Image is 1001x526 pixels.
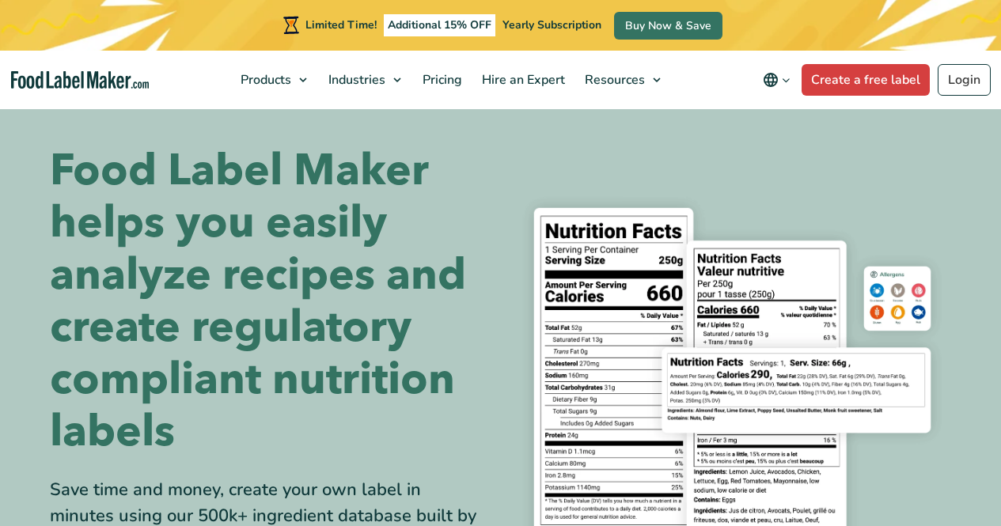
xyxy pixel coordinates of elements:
[319,51,409,109] a: Industries
[472,51,571,109] a: Hire an Expert
[11,71,150,89] a: Food Label Maker homepage
[802,64,930,96] a: Create a free label
[50,145,489,458] h1: Food Label Maker helps you easily analyze recipes and create regulatory compliant nutrition labels
[477,71,567,89] span: Hire an Expert
[231,51,315,109] a: Products
[324,71,387,89] span: Industries
[575,51,669,109] a: Resources
[236,71,293,89] span: Products
[413,51,468,109] a: Pricing
[305,17,377,32] span: Limited Time!
[752,64,802,96] button: Change language
[580,71,646,89] span: Resources
[384,14,495,36] span: Additional 15% OFF
[614,12,722,40] a: Buy Now & Save
[418,71,464,89] span: Pricing
[502,17,601,32] span: Yearly Subscription
[938,64,991,96] a: Login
